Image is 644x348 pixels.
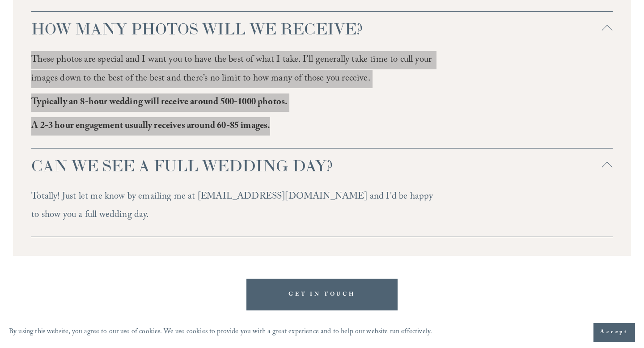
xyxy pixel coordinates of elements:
[31,46,612,148] div: HOW MANY PHOTOS WILL WE RECEIVE?
[31,119,270,134] strong: A 2-3 hour engagement usually receives around 60-85 images.
[9,326,432,340] p: By using this website, you agree to our use of cookies. We use cookies to provide you with a grea...
[31,12,612,46] button: HOW MANY PHOTOS WILL WE RECEIVE?
[31,188,438,225] p: Totally! Just let me know by emailing me at [EMAIL_ADDRESS][DOMAIN_NAME] and I'd be happy to show...
[600,328,628,337] span: Accept
[593,323,635,342] button: Accept
[246,279,397,310] a: GET IN TOUCH
[31,18,602,39] span: HOW MANY PHOTOS WILL WE RECEIVE?
[31,155,602,176] span: CAN WE SEE A FULL WEDDING DAY?
[31,95,288,110] strong: Typically an 8-hour wedding will receive around 500-1000 photos.
[31,51,438,88] p: These photos are special and I want you to have the best of what I take. I’ll generally take time...
[31,182,612,237] div: CAN WE SEE A FULL WEDDING DAY?
[31,149,612,182] button: CAN WE SEE A FULL WEDDING DAY?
